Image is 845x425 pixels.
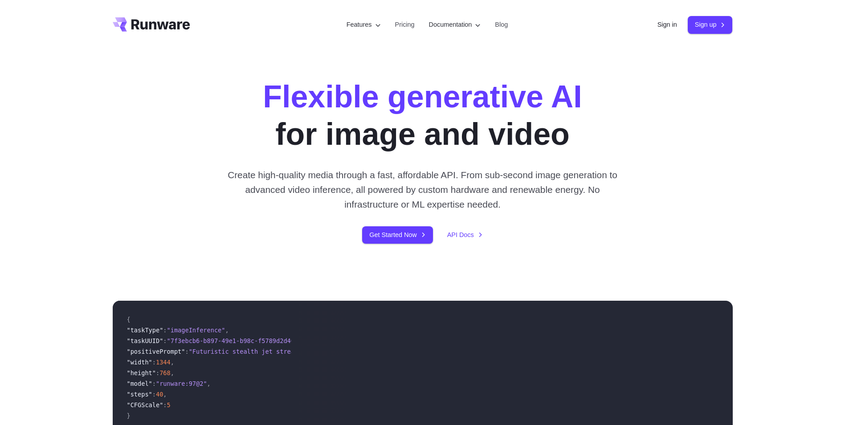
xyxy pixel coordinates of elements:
[395,20,415,30] a: Pricing
[156,369,159,376] span: :
[224,168,621,212] p: Create high-quality media through a fast, affordable API. From sub-second image generation to adv...
[127,369,156,376] span: "height"
[185,348,188,355] span: :
[263,79,582,114] strong: Flexible generative AI
[163,337,167,344] span: :
[171,359,174,366] span: ,
[127,327,163,334] span: "taskType"
[127,348,185,355] span: "positivePrompt"
[429,20,481,30] label: Documentation
[113,17,190,32] a: Go to /
[127,391,152,398] span: "steps"
[156,391,163,398] span: 40
[127,401,163,409] span: "CFGScale"
[156,359,171,366] span: 1344
[189,348,521,355] span: "Futuristic stealth jet streaking through a neon-lit cityscape with glowing purple exhaust"
[263,78,582,153] h1: for image and video
[127,380,152,387] span: "model"
[362,226,433,244] a: Get Started Now
[167,327,225,334] span: "imageInference"
[159,369,171,376] span: 768
[495,20,508,30] a: Blog
[127,412,131,419] span: }
[657,20,677,30] a: Sign in
[447,230,483,240] a: API Docs
[163,327,167,334] span: :
[127,316,131,323] span: {
[171,369,174,376] span: ,
[207,380,211,387] span: ,
[127,337,163,344] span: "taskUUID"
[127,359,152,366] span: "width"
[152,380,156,387] span: :
[688,16,733,33] a: Sign up
[156,380,207,387] span: "runware:97@2"
[225,327,229,334] span: ,
[152,391,156,398] span: :
[163,401,167,409] span: :
[167,337,306,344] span: "7f3ebcb6-b897-49e1-b98c-f5789d2d40d7"
[347,20,381,30] label: Features
[163,391,167,398] span: ,
[152,359,156,366] span: :
[167,401,171,409] span: 5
